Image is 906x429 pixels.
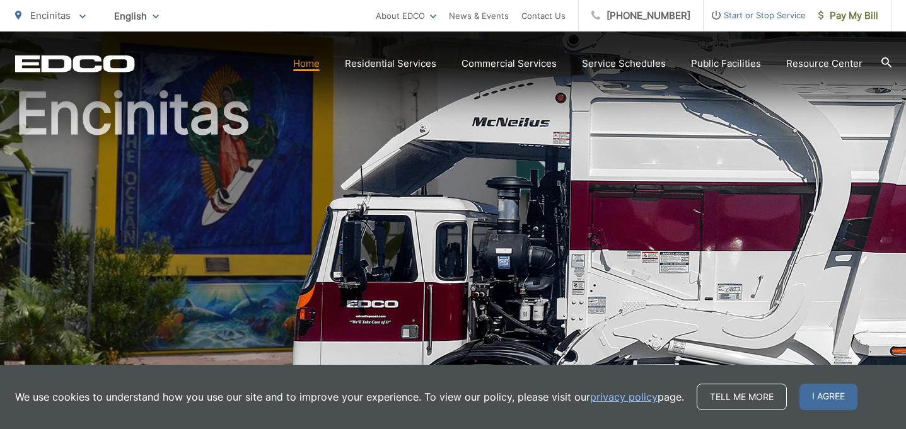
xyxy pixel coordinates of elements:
span: Encinitas [30,9,71,21]
a: Commercial Services [462,56,557,71]
p: We use cookies to understand how you use our site and to improve your experience. To view our pol... [15,389,684,404]
a: Service Schedules [582,56,666,71]
a: About EDCO [376,8,436,23]
a: EDCD logo. Return to the homepage. [15,55,135,72]
a: privacy policy [590,389,658,404]
span: Pay My Bill [818,8,878,23]
span: English [105,5,168,27]
a: Home [293,56,320,71]
a: News & Events [449,8,509,23]
a: Residential Services [345,56,436,71]
a: Contact Us [521,8,566,23]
